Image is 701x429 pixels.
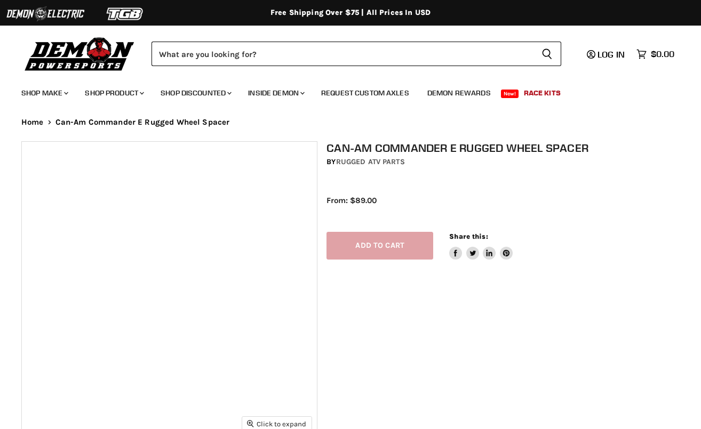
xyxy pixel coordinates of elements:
[651,49,674,59] span: $0.00
[152,42,561,66] form: Product
[13,82,75,104] a: Shop Make
[21,118,44,127] a: Home
[501,90,519,98] span: New!
[152,42,533,66] input: Search
[5,4,85,24] img: Demon Electric Logo 2
[449,232,488,240] span: Share this:
[313,82,417,104] a: Request Custom Axles
[85,4,165,24] img: TGB Logo 2
[247,420,306,428] span: Click to expand
[336,157,405,166] a: Rugged ATV Parts
[55,118,230,127] span: Can-Am Commander E Rugged Wheel Spacer
[240,82,311,104] a: Inside Demon
[516,82,569,104] a: Race Kits
[326,156,689,168] div: by
[326,141,689,155] h1: Can-Am Commander E Rugged Wheel Spacer
[77,82,150,104] a: Shop Product
[153,82,238,104] a: Shop Discounted
[326,196,377,205] span: From: $89.00
[598,49,625,60] span: Log in
[631,46,680,62] a: $0.00
[419,82,499,104] a: Demon Rewards
[533,42,561,66] button: Search
[21,35,138,72] img: Demon Powersports
[449,232,513,260] aside: Share this:
[13,78,672,104] ul: Main menu
[582,50,631,59] a: Log in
